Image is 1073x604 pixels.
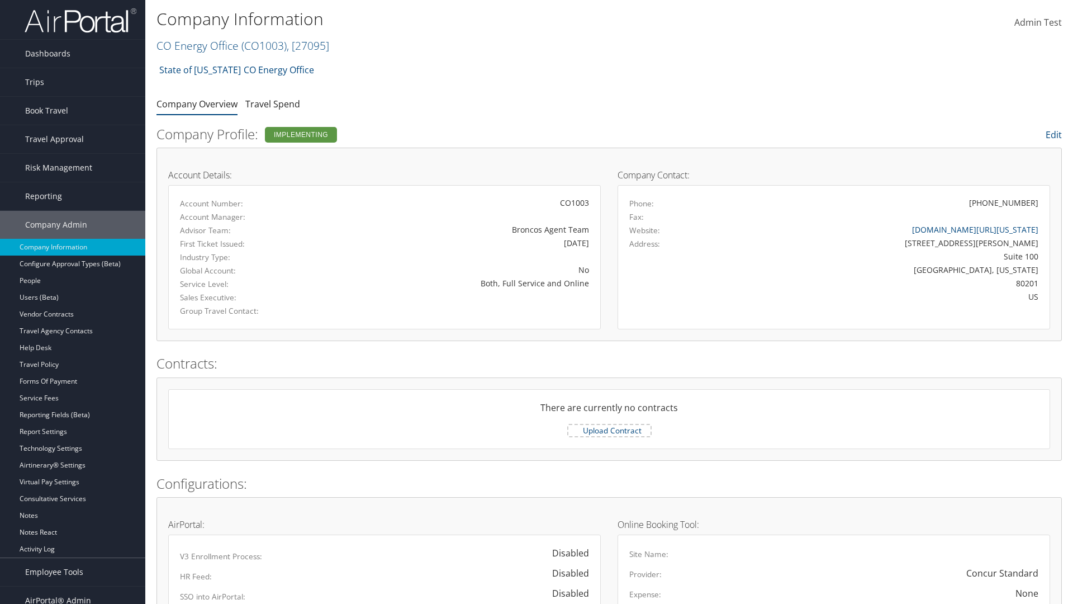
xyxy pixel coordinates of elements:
label: Site Name: [629,549,668,560]
label: Upload Contract [568,425,651,436]
div: [STREET_ADDRESS][PERSON_NAME] [736,237,1039,249]
a: State of [US_STATE] [159,59,241,81]
h2: Configurations: [156,474,1062,493]
label: Fax: [629,211,644,223]
span: , [ 27095 ] [287,38,329,53]
span: Admin Test [1014,16,1062,29]
span: Reporting [25,182,62,210]
span: Employee Tools [25,558,83,586]
label: Provider: [629,569,662,580]
div: No [322,264,589,276]
label: Account Number: [180,198,305,209]
label: V3 Enrollment Process: [180,551,262,562]
a: [DOMAIN_NAME][URL][US_STATE] [912,224,1038,235]
div: Suite 100 [736,251,1039,262]
h4: Online Booking Tool: [618,520,1050,529]
label: Sales Executive: [180,292,305,303]
div: Disabled [541,567,589,580]
span: Book Travel [25,97,68,125]
label: Group Travel Contact: [180,305,305,317]
a: Travel Spend [245,98,300,110]
div: Concur Standard [966,567,1038,580]
div: Both, Full Service and Online [322,277,589,289]
label: Expense: [629,589,661,600]
span: Risk Management [25,154,92,182]
h1: Company Information [156,7,760,31]
h4: AirPortal: [168,520,601,529]
div: [PHONE_NUMBER] [969,197,1038,209]
div: [GEOGRAPHIC_DATA], [US_STATE] [736,264,1039,276]
h4: Account Details: [168,171,601,180]
div: US [736,291,1039,303]
a: Edit [1046,129,1062,141]
div: None [1015,587,1038,600]
a: Company Overview [156,98,238,110]
h2: Company Profile: [156,125,754,144]
span: ( CO1003 ) [241,38,287,53]
span: Trips [25,68,44,96]
div: CO1003 [322,197,589,209]
label: Phone: [629,198,654,209]
label: Advisor Team: [180,225,305,236]
div: Broncos Agent Team [322,224,589,235]
span: Travel Approval [25,125,84,153]
label: Website: [629,225,660,236]
span: Company Admin [25,211,87,239]
a: Admin Test [1014,6,1062,40]
a: CO Energy Office [156,38,329,53]
span: Dashboards [25,40,70,68]
div: Disabled [541,546,589,560]
div: There are currently no contracts [169,401,1050,423]
label: SSO into AirPortal: [180,591,245,602]
label: Industry Type: [180,252,305,263]
label: Service Level: [180,279,305,290]
img: airportal-logo.png [25,7,136,34]
label: Address: [629,238,660,249]
label: First Ticket Issued: [180,238,305,249]
div: 80201 [736,277,1039,289]
h4: Company Contact: [618,171,1050,180]
a: CO Energy Office [244,59,314,81]
h2: Contracts: [156,354,1062,373]
label: Global Account: [180,265,305,276]
div: Implementing [265,127,337,143]
div: [DATE] [322,237,589,249]
div: Disabled [541,587,589,600]
label: HR Feed: [180,571,212,582]
label: Account Manager: [180,211,305,223]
